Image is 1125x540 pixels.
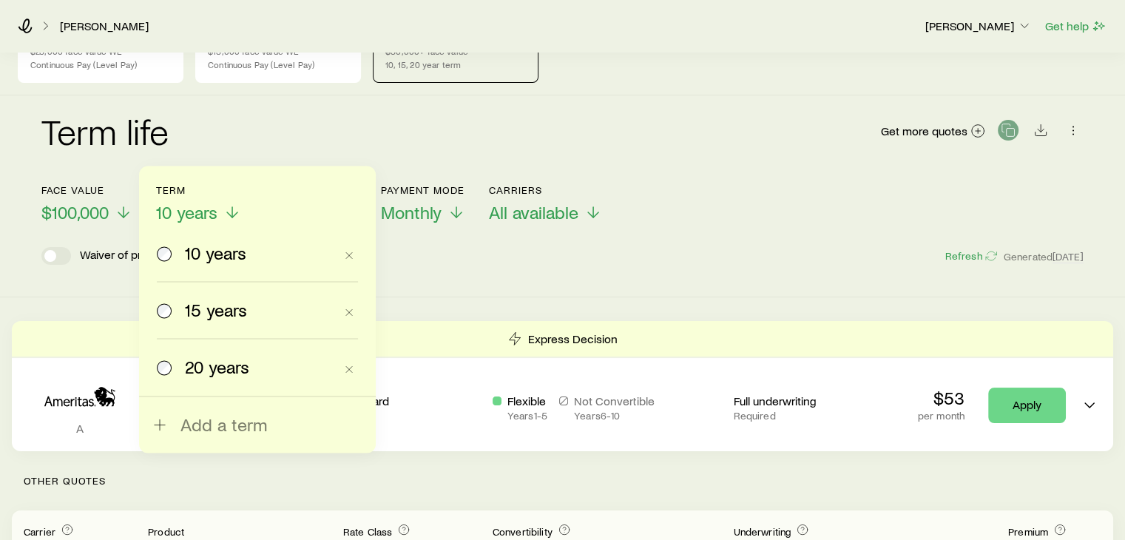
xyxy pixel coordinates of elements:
p: Waiver of premium rider [80,247,201,265]
p: per month [918,410,964,422]
p: Full underwriting [733,394,871,408]
p: Express Decision [528,331,618,346]
button: Payment ModeMonthly [381,184,465,223]
span: Convertibility [493,525,553,538]
p: Payment Mode [381,184,465,196]
span: Get more quotes [881,125,967,137]
p: Not Convertible [574,394,655,408]
span: [DATE] [1053,250,1084,263]
button: Get help [1044,18,1107,35]
button: [PERSON_NAME] [925,18,1033,36]
p: Flexible [507,394,547,408]
button: Refresh [944,249,997,263]
p: Standard [343,394,481,408]
span: Carrier [24,525,55,538]
span: Underwriting [733,525,791,538]
p: Required [733,410,871,422]
div: Term quotes [12,321,1113,451]
span: Generated [1004,250,1084,263]
a: [PERSON_NAME] [59,19,149,33]
span: $100,000 [41,202,109,223]
span: Rate Class [343,525,393,538]
p: Years 1 - 5 [507,410,547,422]
p: A [24,421,136,436]
button: Face value$100,000 [41,184,132,223]
p: Continuous Pay (Level Pay) [30,58,171,70]
a: Apply [988,388,1066,423]
p: Face value [41,184,132,196]
p: Years 6 - 10 [574,410,655,422]
button: CarriersAll available [489,184,602,223]
span: All available [489,202,578,223]
span: 10 years [156,202,217,223]
a: Get more quotes [880,123,986,140]
h2: Term life [41,113,169,149]
p: [PERSON_NAME] [925,18,1032,33]
p: Term [156,184,241,196]
a: Download CSV [1030,126,1051,140]
p: Other Quotes [12,451,1113,510]
button: Term10 years [156,184,241,223]
p: Continuous Pay (Level Pay) [208,58,348,70]
p: Carriers [489,184,602,196]
p: $53 [918,388,964,408]
span: Premium [1008,525,1048,538]
p: 10, 15, 20 year term [385,58,526,70]
span: Monthly [381,202,442,223]
span: Product [148,525,184,538]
